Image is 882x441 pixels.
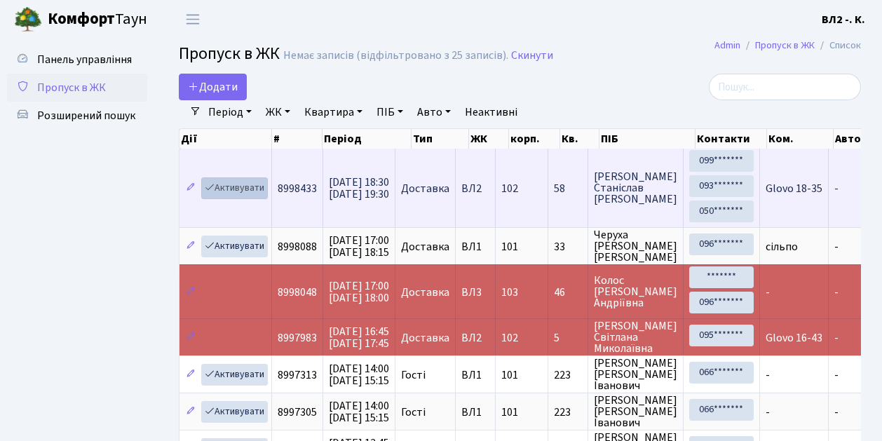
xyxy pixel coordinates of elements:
[283,49,508,62] div: Немає записів (відфільтровано з 25 записів).
[822,12,865,27] b: ВЛ2 -. К.
[272,129,323,149] th: #
[501,405,518,420] span: 101
[834,181,839,196] span: -
[554,241,582,252] span: 33
[594,395,677,428] span: [PERSON_NAME] [PERSON_NAME] Іванович
[766,239,798,255] span: сільпо
[278,239,317,255] span: 8998088
[594,320,677,354] span: [PERSON_NAME] Світлана Миколаївна
[179,41,280,66] span: Пропуск в ЖК
[594,171,677,205] span: [PERSON_NAME] Станіслав [PERSON_NAME]
[461,332,489,344] span: ВЛ2
[766,181,822,196] span: Glovo 18-35
[299,100,368,124] a: Квартира
[501,330,518,346] span: 102
[278,330,317,346] span: 8997983
[834,129,881,149] th: Авто
[401,369,426,381] span: Гості
[201,364,268,386] a: Активувати
[501,367,518,383] span: 101
[37,80,106,95] span: Пропуск в ЖК
[834,367,839,383] span: -
[7,74,147,102] a: Пропуск в ЖК
[554,407,582,418] span: 223
[401,287,449,298] span: Доставка
[412,129,469,149] th: Тип
[260,100,296,124] a: ЖК
[201,177,268,199] a: Активувати
[323,129,412,149] th: Період
[412,100,456,124] a: Авто
[509,129,560,149] th: корп.
[175,8,210,31] button: Переключити навігацію
[469,129,509,149] th: ЖК
[709,74,861,100] input: Пошук...
[401,407,426,418] span: Гості
[179,129,272,149] th: Дії
[48,8,115,30] b: Комфорт
[401,183,449,194] span: Доставка
[560,129,599,149] th: Кв.
[554,369,582,381] span: 223
[329,278,389,306] span: [DATE] 17:00 [DATE] 18:00
[37,52,132,67] span: Панель управління
[401,241,449,252] span: Доставка
[7,102,147,130] a: Розширений пошук
[329,361,389,388] span: [DATE] 14:00 [DATE] 15:15
[834,405,839,420] span: -
[201,236,268,257] a: Активувати
[834,239,839,255] span: -
[766,285,770,300] span: -
[278,181,317,196] span: 8998433
[278,367,317,383] span: 8997313
[594,229,677,263] span: Черуха [PERSON_NAME] [PERSON_NAME]
[278,285,317,300] span: 8998048
[401,332,449,344] span: Доставка
[501,181,518,196] span: 102
[371,100,409,124] a: ПІБ
[594,358,677,391] span: [PERSON_NAME] [PERSON_NAME] Іванович
[329,175,389,202] span: [DATE] 18:30 [DATE] 19:30
[7,46,147,74] a: Панель управління
[14,6,42,34] img: logo.png
[766,330,822,346] span: Glovo 16-43
[179,74,247,100] a: Додати
[696,129,767,149] th: Контакти
[461,407,489,418] span: ВЛ1
[461,369,489,381] span: ВЛ1
[599,129,696,149] th: ПІБ
[188,79,238,95] span: Додати
[201,401,268,423] a: Активувати
[278,405,317,420] span: 8997305
[461,183,489,194] span: ВЛ2
[501,285,518,300] span: 103
[461,287,489,298] span: ВЛ3
[594,275,677,308] span: Колос [PERSON_NAME] Андріївна
[329,233,389,260] span: [DATE] 17:00 [DATE] 18:15
[554,287,582,298] span: 46
[822,11,865,28] a: ВЛ2 -. К.
[37,108,135,123] span: Розширений пошук
[459,100,523,124] a: Неактивні
[766,367,770,383] span: -
[329,398,389,426] span: [DATE] 14:00 [DATE] 15:15
[766,405,770,420] span: -
[511,49,553,62] a: Скинути
[461,241,489,252] span: ВЛ1
[48,8,147,32] span: Таун
[554,332,582,344] span: 5
[834,285,839,300] span: -
[767,129,834,149] th: Ком.
[834,330,839,346] span: -
[501,239,518,255] span: 101
[329,324,389,351] span: [DATE] 16:45 [DATE] 17:45
[554,183,582,194] span: 58
[203,100,257,124] a: Період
